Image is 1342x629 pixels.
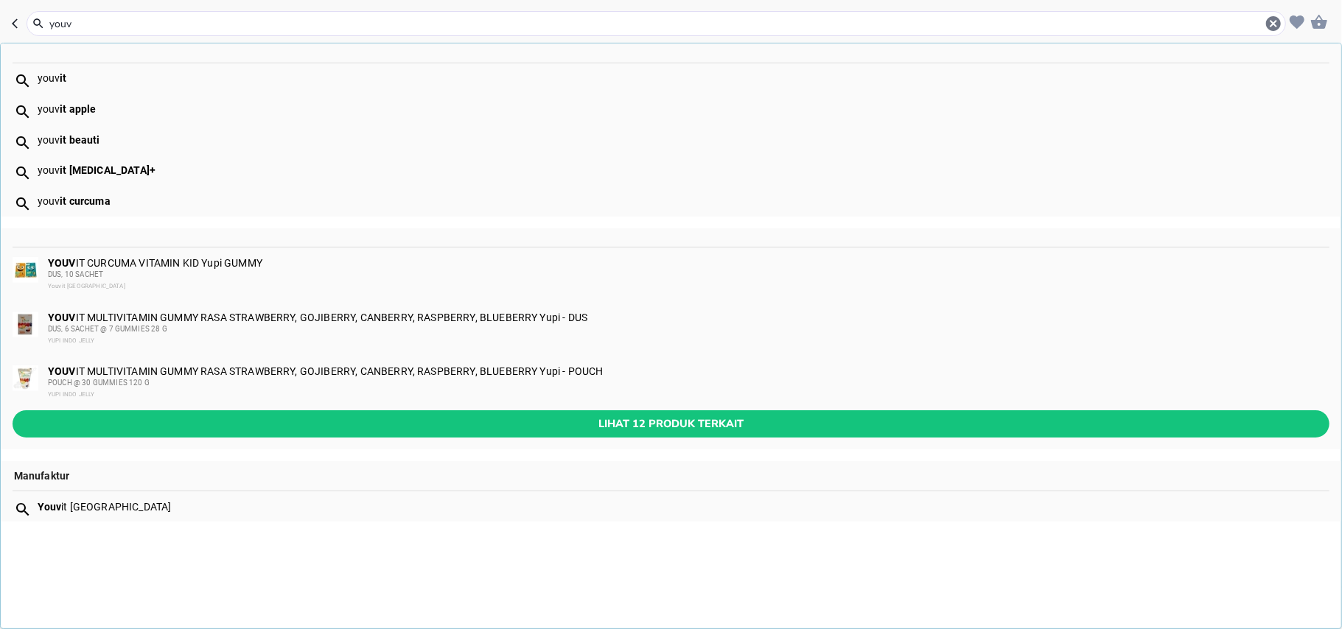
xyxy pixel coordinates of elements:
[38,501,62,513] b: Youv
[38,103,1329,115] div: youv
[48,257,76,269] b: YOUV
[60,103,96,115] b: it apple
[38,501,1329,513] div: it [GEOGRAPHIC_DATA]
[38,72,1329,84] div: youv
[60,134,99,146] b: it beauti
[48,283,125,289] span: Youvit [GEOGRAPHIC_DATA]
[24,415,1318,433] span: Lihat 12 produk terkait
[48,379,150,387] span: POUCH @ 30 GUMMIES 120 G
[60,195,111,207] b: it curcuma
[60,72,66,84] b: it
[13,410,1329,438] button: Lihat 12 produk terkait
[38,195,1329,207] div: youv
[48,325,167,333] span: DUS, 6 SACHET @ 7 GUMMIES 28 G
[48,365,76,377] b: YOUV
[1,461,1341,491] div: Manufaktur
[48,270,103,278] span: DUS, 10 SACHET
[38,134,1329,146] div: youv
[48,337,94,344] span: YUPI INDO JELLY
[48,365,1328,401] div: IT MULTIVITAMIN GUMMY RASA STRAWBERRY, GOJIBERRY, CANBERRY, RASPBERRY, BLUEBERRY Yupi - POUCH
[60,164,155,176] b: it [MEDICAL_DATA]+
[48,391,94,398] span: YUPI INDO JELLY
[48,257,1328,292] div: IT CURCUMA VITAMIN KID Yupi GUMMY
[48,16,1265,32] input: Cari 4000+ produk di sini
[48,312,76,323] b: YOUV
[48,312,1328,347] div: IT MULTIVITAMIN GUMMY RASA STRAWBERRY, GOJIBERRY, CANBERRY, RASPBERRY, BLUEBERRY Yupi - DUS
[38,164,1329,176] div: youv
